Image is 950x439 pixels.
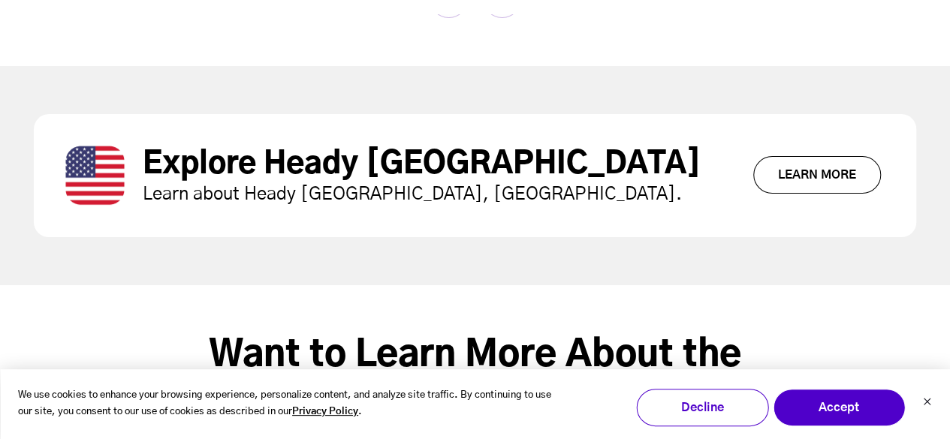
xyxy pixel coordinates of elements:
button: Decline [636,389,768,426]
div: Learn about Heady [GEOGRAPHIC_DATA], [GEOGRAPHIC_DATA]. [143,185,749,203]
a: Privacy Policy [292,404,358,421]
a: Learn More [753,156,881,194]
p: We use cookies to enhance your browsing experience, personalize content, and analyze site traffic... [18,387,552,422]
a: Explore Heady [GEOGRAPHIC_DATA] [143,149,701,179]
button: Dismiss cookie banner [922,395,931,411]
img: Rectangle 92 [65,146,125,205]
button: Accept [773,389,905,426]
h3: Want to Learn More About the Heady Universe? [156,333,795,423]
